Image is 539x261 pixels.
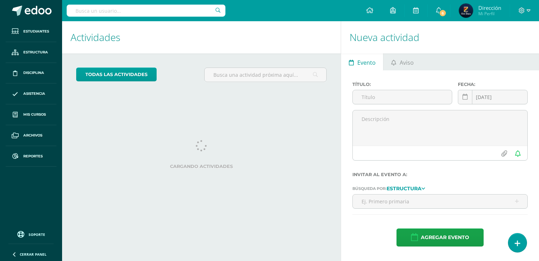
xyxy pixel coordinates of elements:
[6,146,56,167] a: Reportes
[341,53,383,70] a: Evento
[23,153,43,159] span: Reportes
[458,90,527,104] input: Fecha de entrega
[353,90,452,104] input: Título
[352,186,387,191] span: Búsqueda por:
[6,83,56,104] a: Asistencia
[6,63,56,84] a: Disciplina
[6,21,56,42] a: Estudiantes
[20,252,47,257] span: Cerrar panel
[352,82,452,87] label: Título:
[357,54,376,71] span: Evento
[478,4,501,11] span: Dirección
[76,68,157,81] a: todas las Actividades
[350,21,531,53] h1: Nueva actividad
[23,91,45,97] span: Asistencia
[23,133,42,138] span: Archivos
[387,185,422,192] strong: Estructura
[76,164,327,169] label: Cargando actividades
[23,70,44,76] span: Disciplina
[71,21,332,53] h1: Actividades
[353,195,527,208] input: Ej. Primero primaria
[387,186,425,191] a: Estructura
[439,9,447,17] span: 6
[29,232,45,237] span: Soporte
[458,82,528,87] label: Fecha:
[478,11,501,17] span: Mi Perfil
[421,229,469,246] span: Agregar evento
[6,42,56,63] a: Estructura
[23,112,46,117] span: Mis cursos
[400,54,414,71] span: Aviso
[396,228,484,246] button: Agregar evento
[67,5,225,17] input: Busca un usuario...
[383,53,421,70] a: Aviso
[205,68,326,82] input: Busca una actividad próxima aquí...
[6,125,56,146] a: Archivos
[23,50,48,55] span: Estructura
[8,229,54,239] a: Soporte
[6,104,56,125] a: Mis cursos
[23,29,49,34] span: Estudiantes
[352,172,528,177] label: Invitar al evento a:
[459,4,473,18] img: 0fb4cf2d5a8caa7c209baa70152fd11e.png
